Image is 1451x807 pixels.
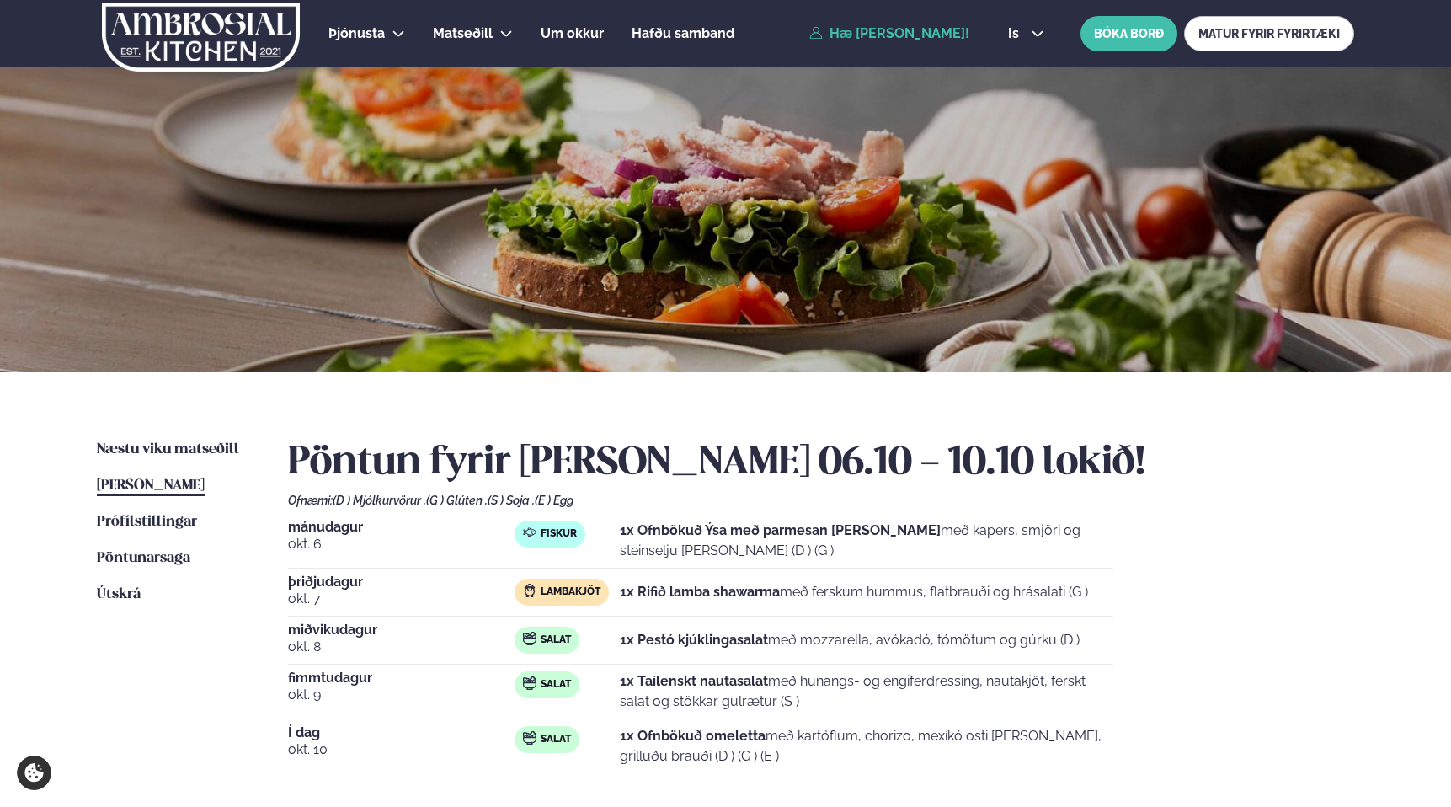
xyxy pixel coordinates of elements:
[97,551,190,565] span: Pöntunarsaga
[328,24,385,44] a: Þjónusta
[541,25,604,41] span: Um okkur
[426,494,488,507] span: (G ) Glúten ,
[541,527,577,541] span: Fiskur
[541,633,571,647] span: Salat
[288,534,515,554] span: okt. 6
[100,3,301,72] img: logo
[288,589,515,609] span: okt. 7
[288,494,1354,507] div: Ofnæmi:
[97,585,141,605] a: Útskrá
[17,756,51,790] a: Cookie settings
[995,27,1058,40] button: is
[288,726,515,740] span: Í dag
[620,671,1113,712] p: með hunangs- og engiferdressing, nautakjöt, ferskt salat og stökkar gulrætur (S )
[620,582,1088,602] p: með ferskum hummus, flatbrauði og hrásalati (G )
[97,512,197,532] a: Prófílstillingar
[632,24,734,44] a: Hafðu samband
[541,24,604,44] a: Um okkur
[523,526,536,539] img: fish.svg
[620,726,1113,767] p: með kartöflum, chorizo, mexíkó osti [PERSON_NAME], grilluðu brauði (D ) (G ) (E )
[288,575,515,589] span: þriðjudagur
[620,630,1080,650] p: með mozzarella, avókadó, tómötum og gúrku (D )
[288,440,1354,487] h2: Pöntun fyrir [PERSON_NAME] 06.10 - 10.10 lokið!
[433,24,493,44] a: Matseðill
[1080,16,1177,51] button: BÓKA BORÐ
[433,25,493,41] span: Matseðill
[523,584,536,597] img: Lamb.svg
[97,587,141,601] span: Útskrá
[541,585,600,599] span: Lambakjöt
[288,685,515,705] span: okt. 9
[288,740,515,760] span: okt. 10
[288,637,515,657] span: okt. 8
[97,548,190,569] a: Pöntunarsaga
[535,494,573,507] span: (E ) Egg
[541,678,571,692] span: Salat
[523,632,536,645] img: salad.svg
[523,731,536,745] img: salad.svg
[97,442,239,457] span: Næstu viku matseðill
[523,676,536,690] img: salad.svg
[620,632,768,648] strong: 1x Pestó kjúklingasalat
[97,515,197,529] span: Prófílstillingar
[541,733,571,746] span: Salat
[288,521,515,534] span: mánudagur
[288,671,515,685] span: fimmtudagur
[97,440,239,460] a: Næstu viku matseðill
[488,494,535,507] span: (S ) Soja ,
[632,25,734,41] span: Hafðu samband
[620,728,766,744] strong: 1x Ofnbökuð omeletta
[288,623,515,637] span: miðvikudagur
[1184,16,1354,51] a: MATUR FYRIR FYRIRTÆKI
[328,25,385,41] span: Þjónusta
[620,584,780,600] strong: 1x Rifið lamba shawarma
[97,476,205,496] a: [PERSON_NAME]
[809,26,969,41] a: Hæ [PERSON_NAME]!
[620,673,768,689] strong: 1x Taílenskt nautasalat
[1008,27,1024,40] span: is
[620,521,1113,561] p: með kapers, smjöri og steinselju [PERSON_NAME] (D ) (G )
[97,478,205,493] span: [PERSON_NAME]
[333,494,426,507] span: (D ) Mjólkurvörur ,
[620,522,941,538] strong: 1x Ofnbökuð Ýsa með parmesan [PERSON_NAME]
